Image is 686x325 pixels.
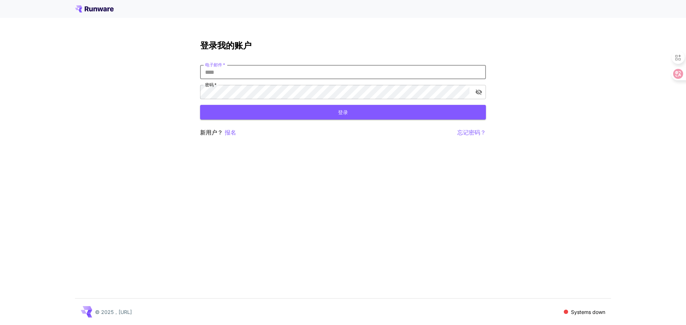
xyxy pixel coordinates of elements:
[457,129,486,136] font: 忘记密码？
[338,109,348,115] font: 登录
[200,40,252,51] font: 登录我的账户
[571,308,605,316] p: Systems down
[225,129,236,136] font: 报名
[95,309,132,315] font: © 2025，[URL]
[457,128,486,137] button: 忘记密码？
[225,128,236,137] button: 报名
[205,62,222,67] font: 电子邮件
[205,82,214,87] font: 密码
[200,105,486,120] button: 登录
[200,129,223,136] font: 新用户？
[472,86,485,98] button: 切换密码可见性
